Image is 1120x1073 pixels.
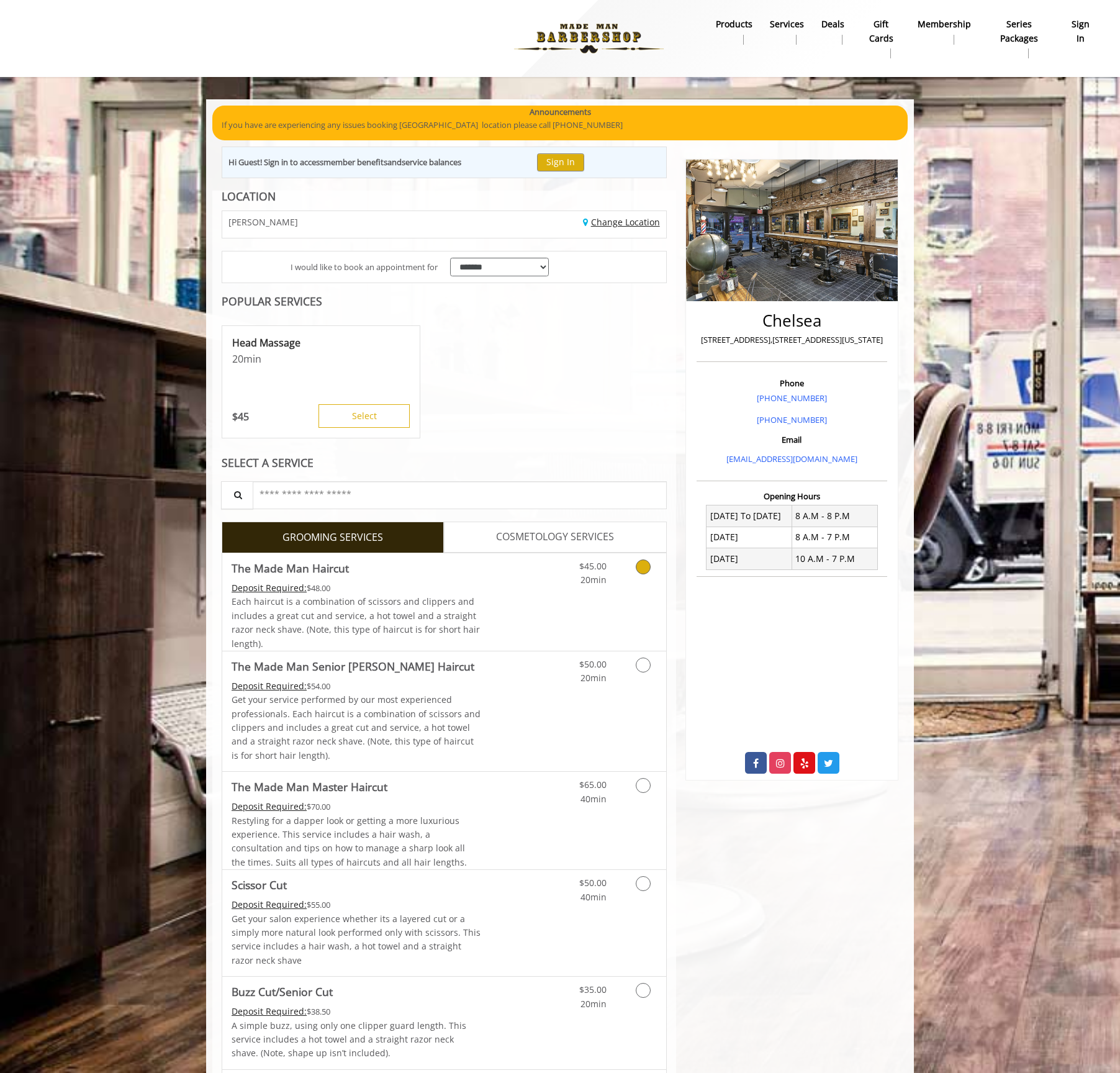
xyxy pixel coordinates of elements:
[707,16,761,48] a: Productsproducts
[980,16,1059,61] a: Series packagesSeries packages
[792,527,877,548] td: 8 A.M - 7 P.M
[232,778,387,795] b: The Made Man Master Haircut
[821,17,844,31] b: Deals
[580,672,607,684] span: 20min
[282,530,383,546] span: GROOMING SERVICES
[232,912,481,968] p: Get your salon experience whether its a layered cut or a simply more natural look performed only ...
[232,559,349,577] b: The Made Man Haircut
[402,156,461,168] b: service balances
[232,1005,307,1017] span: This service needs some Advance to be paid before we block your appointment
[232,680,307,692] span: This service needs some Advance to be paid before we block your appointment
[504,4,674,73] img: Made Man Barbershop logo
[232,582,307,594] span: This service needs some Advance to be paid before we block your appointment
[770,17,804,31] b: Services
[918,17,971,31] b: Membership
[700,379,884,387] h3: Phone
[579,779,607,790] span: $65.00
[232,898,481,912] div: $55.00
[232,800,481,813] div: $70.00
[232,336,410,350] p: Head Massage
[323,156,387,168] b: member benefits
[792,548,877,569] td: 10 A.M - 7 P.M
[579,877,607,889] span: $50.00
[716,17,752,31] b: products
[579,560,607,572] span: $45.00
[792,505,877,527] td: 8 A.M - 8 P.M
[222,457,667,469] div: SELECT A SERVICE
[222,119,898,132] p: If you have are experiencing any issues booking [GEOGRAPHIC_DATA] location please call [PHONE_NUM...
[853,16,909,61] a: Gift cardsgift cards
[700,435,884,444] h3: Email
[232,876,287,894] b: Scissor Cut
[221,481,253,509] button: Service Search
[232,679,481,693] div: $54.00
[232,983,333,1000] b: Buzz Cut/Senior Cut
[697,492,887,500] h3: Opening Hours
[580,891,607,903] span: 40min
[232,658,474,675] b: The Made Man Senior [PERSON_NAME] Haircut
[707,548,792,569] td: [DATE]
[700,333,884,346] p: [STREET_ADDRESS],[STREET_ADDRESS][US_STATE]
[232,1019,481,1061] p: A simple buzz, using only one clipper guard length. This service includes a hot towel and a strai...
[1059,16,1102,48] a: sign insign in
[757,392,827,404] a: [PHONE_NUMBER]
[232,352,410,366] p: 20
[757,414,827,425] a: [PHONE_NUMBER]
[579,658,607,670] span: $50.00
[707,527,792,548] td: [DATE]
[580,998,607,1010] span: 20min
[579,984,607,995] span: $35.00
[583,216,660,228] a: Change Location
[232,581,481,595] div: $48.00
[726,453,857,464] a: [EMAIL_ADDRESS][DOMAIN_NAME]
[243,352,261,366] span: min
[537,153,584,171] button: Sign In
[222,294,322,309] b: POPULAR SERVICES
[232,693,481,763] p: Get your service performed by our most experienced professionals. Each haircut is a combination o...
[232,410,238,423] span: $
[580,574,607,586] span: 20min
[761,16,813,48] a: ServicesServices
[988,17,1050,45] b: Series packages
[1067,17,1093,45] b: sign in
[700,312,884,330] h2: Chelsea
[707,505,792,527] td: [DATE] To [DATE]
[291,261,438,274] span: I would like to book an appointment for
[862,17,900,45] b: gift cards
[232,595,480,649] span: Each haircut is a combination of scissors and clippers and includes a great cut and service, a ho...
[909,16,980,48] a: MembershipMembership
[232,410,249,423] p: 45
[318,404,410,428] button: Select
[222,189,276,204] b: LOCATION
[232,1005,481,1018] div: $38.50
[232,899,307,910] span: This service needs some Advance to be paid before we block your appointment
[232,800,307,812] span: This service needs some Advance to be paid before we block your appointment
[228,217,298,227] span: [PERSON_NAME]
[530,106,591,119] b: Announcements
[228,156,461,169] div: Hi Guest! Sign in to access and
[813,16,853,48] a: DealsDeals
[232,815,467,868] span: Restyling for a dapper look or getting a more luxurious experience. This service includes a hair ...
[580,793,607,805] span: 40min
[496,529,614,545] span: COSMETOLOGY SERVICES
